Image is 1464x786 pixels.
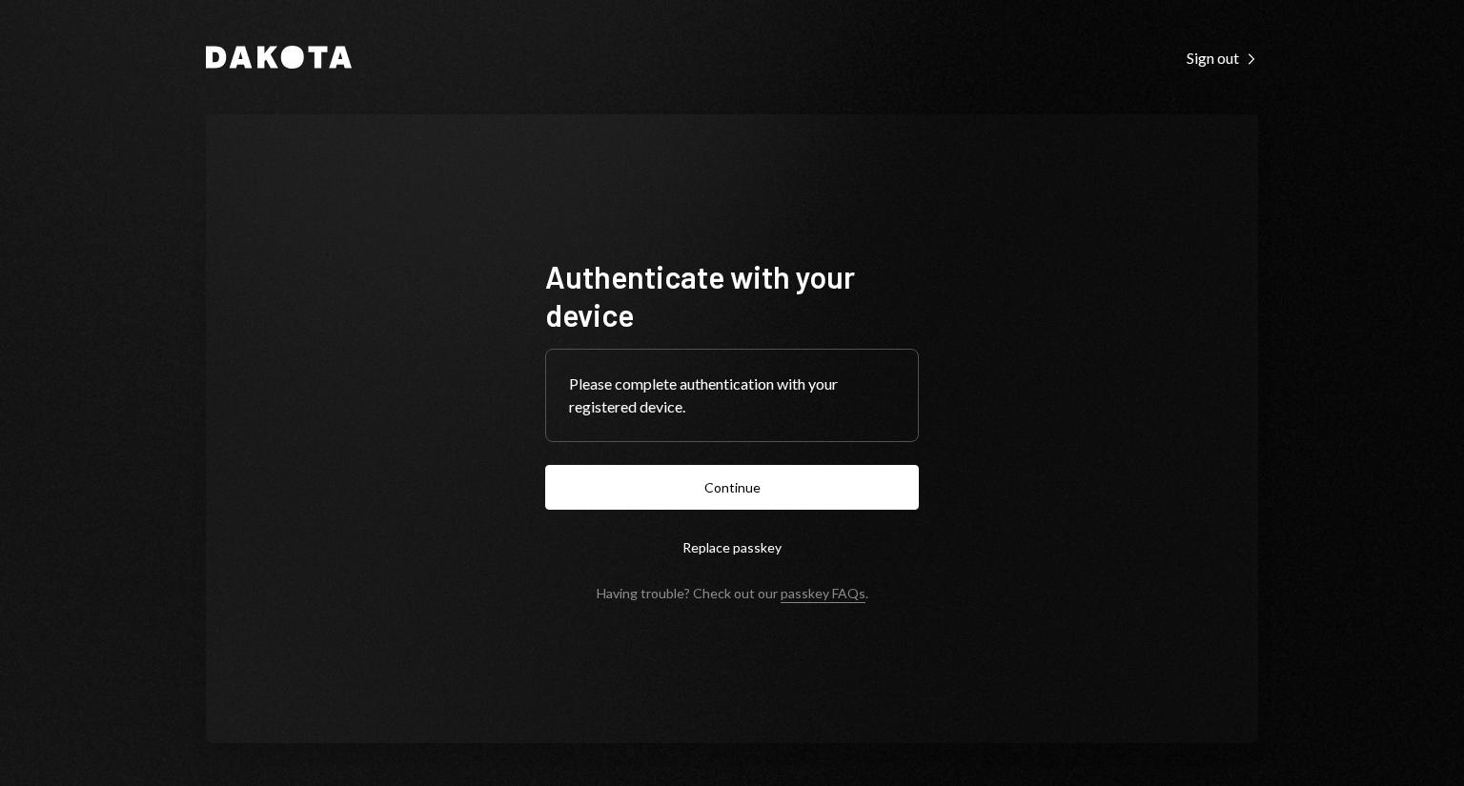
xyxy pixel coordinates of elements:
div: Having trouble? Check out our . [597,585,868,601]
div: Sign out [1187,49,1258,68]
a: passkey FAQs [781,585,865,603]
div: Please complete authentication with your registered device. [569,373,895,418]
a: Sign out [1187,47,1258,68]
button: Continue [545,465,919,510]
button: Replace passkey [545,525,919,570]
h1: Authenticate with your device [545,257,919,333]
